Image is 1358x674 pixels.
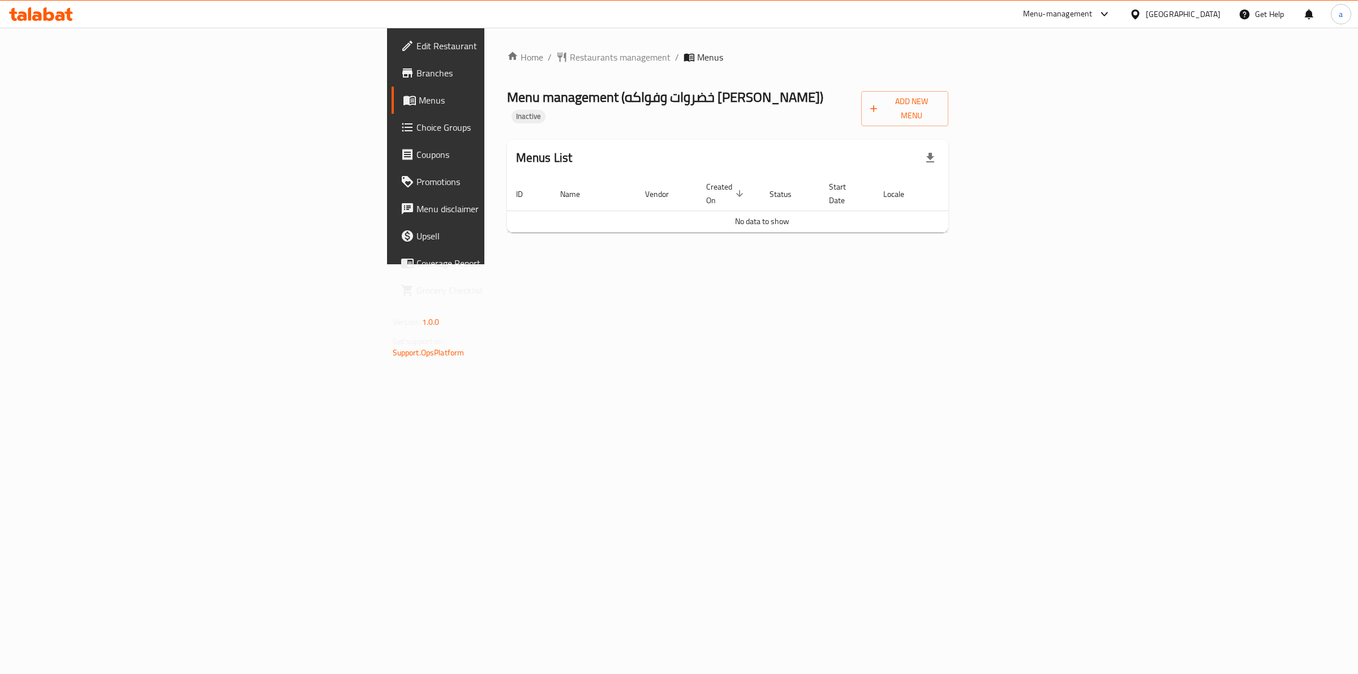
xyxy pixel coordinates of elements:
span: Grocery Checklist [416,284,605,297]
span: Get support on: [393,334,445,349]
span: Restaurants management [570,50,671,64]
span: Promotions [416,175,605,188]
span: Menu disclaimer [416,202,605,216]
span: Version: [393,315,420,329]
span: Name [560,187,595,201]
th: Actions [932,177,1017,211]
a: Edit Restaurant [392,32,614,59]
span: Start Date [829,180,861,207]
a: Support.OpsPlatform [393,345,465,360]
div: [GEOGRAPHIC_DATA] [1146,8,1221,20]
a: Coupons [392,141,614,168]
span: Vendor [645,187,684,201]
a: Menu disclaimer [392,195,614,222]
div: Menu-management [1023,7,1093,21]
span: Upsell [416,229,605,243]
span: Status [770,187,806,201]
table: enhanced table [507,177,1017,233]
nav: breadcrumb [507,50,949,64]
span: 1.0.0 [422,315,440,329]
li: / [675,50,679,64]
a: Branches [392,59,614,87]
div: Export file [917,144,944,171]
a: Menus [392,87,614,114]
a: Grocery Checklist [392,277,614,304]
span: Add New Menu [870,95,940,123]
span: Menus [419,93,605,107]
span: Branches [416,66,605,80]
span: Menus [697,50,723,64]
span: Coupons [416,148,605,161]
span: Locale [883,187,919,201]
h2: Menus List [516,149,573,166]
span: Coverage Report [416,256,605,270]
span: Created On [706,180,747,207]
span: ID [516,187,538,201]
span: No data to show [735,214,789,229]
span: a [1339,8,1343,20]
a: Choice Groups [392,114,614,141]
span: Choice Groups [416,121,605,134]
a: Promotions [392,168,614,195]
a: Upsell [392,222,614,250]
span: Menu management ( خضروات وفواكه [PERSON_NAME] ) [507,84,823,110]
span: Edit Restaurant [416,39,605,53]
a: Coverage Report [392,250,614,277]
button: Add New Menu [861,91,949,126]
